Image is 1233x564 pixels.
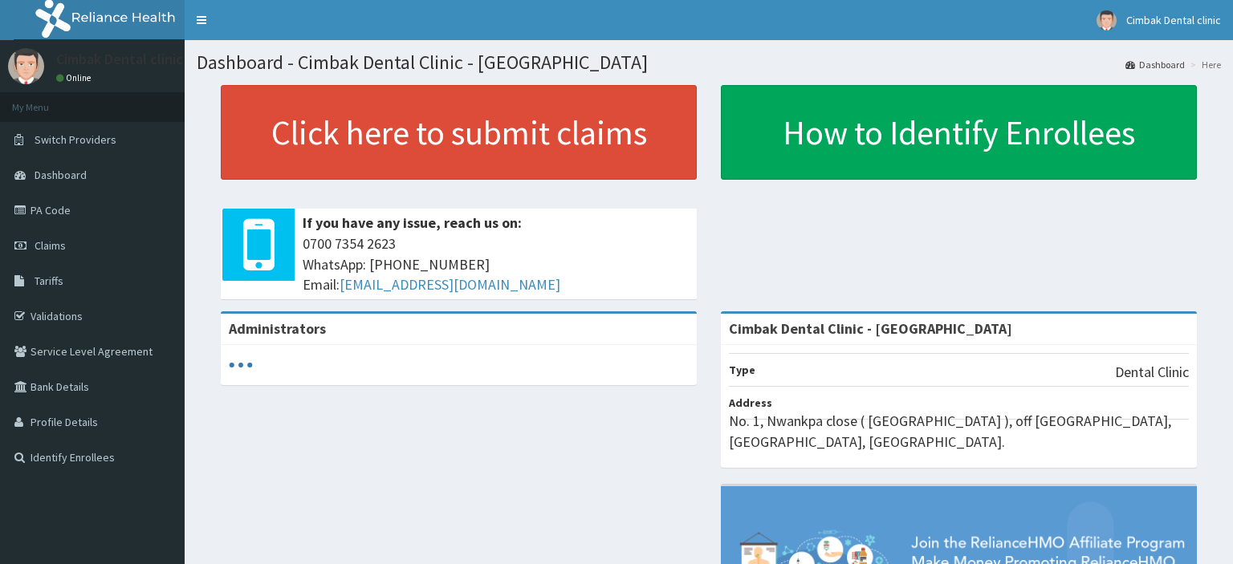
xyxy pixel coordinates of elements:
p: Cimbak Dental clinic [56,52,183,67]
span: Claims [35,238,66,253]
p: Dental Clinic [1115,362,1189,383]
a: Online [56,72,95,83]
a: Click here to submit claims [221,85,697,180]
img: User Image [8,48,44,84]
p: No. 1, Nwankpa close ( [GEOGRAPHIC_DATA] ), off [GEOGRAPHIC_DATA], [GEOGRAPHIC_DATA], [GEOGRAPHIC... [729,411,1189,452]
img: User Image [1097,10,1117,30]
a: [EMAIL_ADDRESS][DOMAIN_NAME] [340,275,560,294]
b: Administrators [229,319,326,338]
a: How to Identify Enrollees [721,85,1197,180]
span: Dashboard [35,168,87,182]
span: 0700 7354 2623 WhatsApp: [PHONE_NUMBER] Email: [303,233,689,295]
strong: Cimbak Dental Clinic - [GEOGRAPHIC_DATA] [729,319,1012,338]
b: If you have any issue, reach us on: [303,213,522,232]
b: Address [729,396,772,410]
h1: Dashboard - Cimbak Dental Clinic - [GEOGRAPHIC_DATA] [197,52,1221,73]
svg: audio-loading [229,353,253,377]
span: Cimbak Dental clinic [1126,13,1221,27]
span: Tariffs [35,274,63,288]
b: Type [729,363,755,377]
li: Here [1186,58,1221,71]
span: Switch Providers [35,132,116,147]
a: Dashboard [1125,58,1185,71]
